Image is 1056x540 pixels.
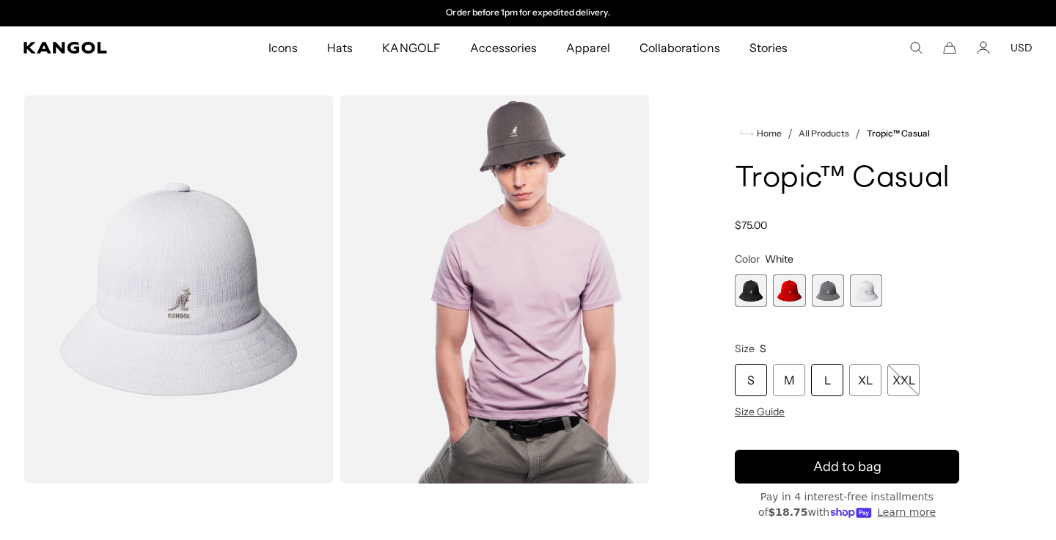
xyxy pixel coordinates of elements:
[850,274,882,307] label: White
[446,7,609,19] p: Order before 1pm for expedited delivery.
[760,342,766,355] span: S
[735,342,755,355] span: Size
[943,41,956,54] button: Cart
[812,274,844,307] label: Charcoal
[773,274,805,307] label: Scarlet
[455,26,551,69] a: Accessories
[639,26,719,69] span: Collaborations
[23,95,334,484] img: color-white
[773,274,805,307] div: 2 of 4
[367,26,455,69] a: KANGOLF
[377,7,679,19] slideshow-component: Announcement bar
[887,364,920,396] div: XXL
[377,7,679,19] div: 2 of 2
[782,125,793,142] li: /
[470,26,537,69] span: Accessories
[909,41,923,54] summary: Search here
[773,364,805,396] div: M
[735,125,959,142] nav: breadcrumbs
[799,128,849,139] a: All Products
[812,274,844,307] div: 3 of 4
[735,274,767,307] label: Black
[377,7,679,19] div: Announcement
[1011,41,1033,54] button: USD
[340,95,650,484] img: charcoal
[312,26,367,69] a: Hats
[625,26,734,69] a: Collaborations
[735,405,785,418] span: Size Guide
[735,219,767,232] span: $75.00
[23,42,177,54] a: Kangol
[327,26,353,69] span: Hats
[551,26,625,69] a: Apparel
[765,252,793,266] span: White
[813,457,881,477] span: Add to bag
[849,364,881,396] div: XL
[977,41,990,54] a: Account
[811,364,843,396] div: L
[268,26,298,69] span: Icons
[382,26,440,69] span: KANGOLF
[735,450,959,484] button: Add to bag
[735,364,767,396] div: S
[850,274,882,307] div: 4 of 4
[749,26,788,69] span: Stories
[741,127,782,140] a: Home
[867,128,930,139] a: Tropic™ Casual
[849,125,860,142] li: /
[754,128,782,139] span: Home
[735,163,959,195] h1: Tropic™ Casual
[735,26,802,69] a: Stories
[735,252,760,266] span: Color
[566,26,610,69] span: Apparel
[735,274,767,307] div: 1 of 4
[254,26,312,69] a: Icons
